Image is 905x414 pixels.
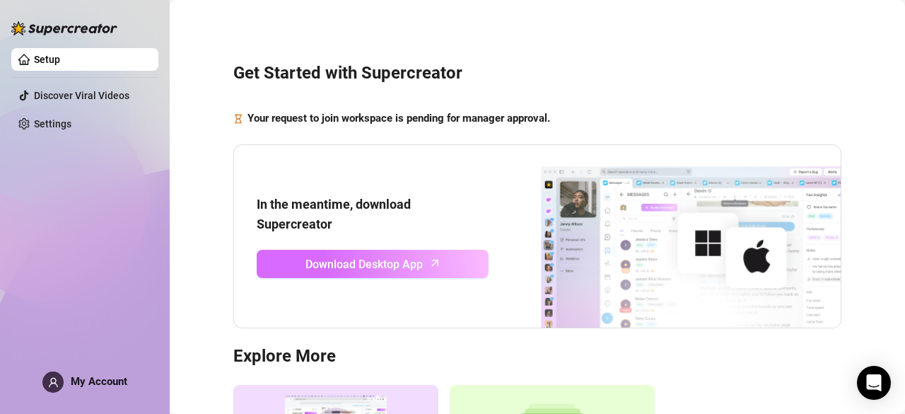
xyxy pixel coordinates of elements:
a: Discover Viral Videos [34,90,129,101]
div: Open Intercom Messenger [857,366,891,400]
strong: In the meantime, download Supercreator [257,197,411,231]
img: download app [489,145,841,328]
span: arrow-up [427,255,443,271]
span: user [48,377,59,388]
a: Download Desktop Apparrow-up [257,250,489,278]
span: My Account [71,375,127,388]
h3: Explore More [233,345,841,368]
span: hourglass [233,110,243,127]
img: logo-BBDzfeDw.svg [11,21,117,35]
a: Setup [34,54,60,65]
h3: Get Started with Supercreator [233,62,841,85]
a: Settings [34,118,71,130]
strong: Your request to join workspace is pending for manager approval. [247,112,550,125]
span: Download Desktop App [305,255,423,273]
